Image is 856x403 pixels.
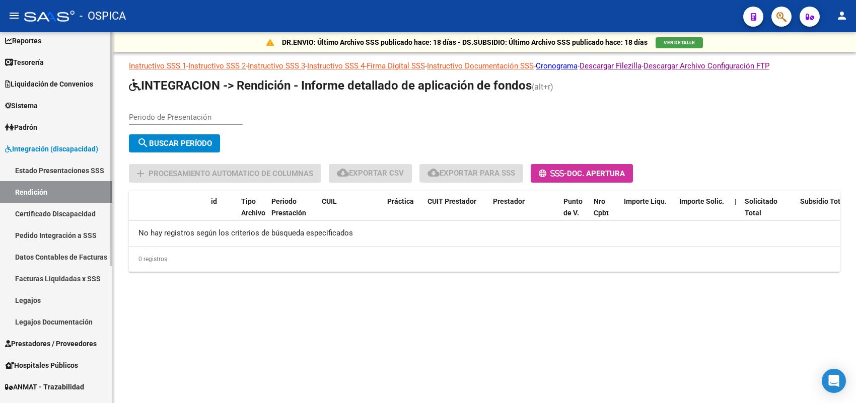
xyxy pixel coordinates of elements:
span: - OSPICA [80,5,126,27]
span: VER DETALLE [664,40,695,45]
a: Instructivo SSS 3 [248,61,305,70]
mat-icon: add [134,168,147,180]
datatable-header-cell: Nro Cpbt [590,191,620,235]
datatable-header-cell: id [207,191,237,235]
span: Punto de V. [563,197,583,217]
span: Exportar para SSS [427,169,515,178]
span: Liquidación de Convenios [5,78,93,90]
span: (alt+r) [532,82,553,92]
button: Buscar Período [129,134,220,152]
a: Instructivo SSS 4 [307,61,365,70]
span: Prestador [493,197,525,205]
a: Instructivo SSS 2 [188,61,246,70]
div: 0 registros [129,247,840,272]
span: Integración (discapacidad) [5,143,98,154]
span: Buscar Período [137,139,212,148]
datatable-header-cell: Solicitado Total [741,191,796,235]
span: Reportes [5,35,41,46]
span: INTEGRACION -> Rendición - Informe detallado de aplicación de fondos [129,78,532,93]
span: - [539,169,567,178]
span: Hospitales Públicos [5,360,78,371]
span: Tesorería [5,57,44,68]
datatable-header-cell: CUIL [318,191,383,235]
datatable-header-cell: Prestador [489,191,559,235]
span: Tipo Archivo [241,197,265,217]
span: Exportar CSV [337,169,404,178]
button: VER DETALLE [656,37,703,48]
mat-icon: person [836,10,848,22]
datatable-header-cell: CUIT Prestador [423,191,489,235]
span: Sistema [5,100,38,111]
span: Importe Liqu. [624,197,667,205]
a: Cronograma [536,61,578,70]
a: Instructivo SSS 1 [129,61,186,70]
span: Padrón [5,122,37,133]
datatable-header-cell: Importe Solic. [675,191,731,235]
span: Prestadores / Proveedores [5,338,97,349]
span: id [211,197,217,205]
button: Procesamiento automatico de columnas [129,164,321,183]
a: Instructivo Documentación SSS [427,61,534,70]
span: Nro Cpbt [594,197,609,217]
a: Firma Digital SSS [367,61,425,70]
a: Descargar Filezilla [580,61,641,70]
button: Exportar para SSS [419,164,523,183]
datatable-header-cell: Práctica [383,191,423,235]
span: CUIT Prestador [427,197,476,205]
p: DR.ENVIO: Último Archivo SSS publicado hace: 18 días - DS.SUBSIDIO: Último Archivo SSS publicado ... [282,37,648,48]
datatable-header-cell: Importe Liqu. [620,191,675,235]
mat-icon: search [137,137,149,149]
datatable-header-cell: Subsidio Total [796,191,851,235]
span: Doc. Apertura [567,169,625,178]
span: Práctica [387,197,414,205]
span: | [735,197,737,205]
div: No hay registros según los criterios de búsqueda especificados [129,221,840,246]
p: - - - - - - - - [129,60,840,71]
span: Periodo Prestación [271,197,306,217]
span: ANMAT - Trazabilidad [5,381,84,392]
datatable-header-cell: Periodo Prestación [267,191,318,235]
a: Descargar Archivo Configuración FTP [644,61,769,70]
button: Exportar CSV [329,164,412,183]
span: Importe Solic. [679,197,724,205]
mat-icon: menu [8,10,20,22]
div: Open Intercom Messenger [822,369,846,393]
span: Subsidio Total [800,197,846,205]
mat-icon: cloud_download [427,167,440,179]
mat-icon: cloud_download [337,167,349,179]
span: Procesamiento automatico de columnas [149,169,313,178]
datatable-header-cell: | [731,191,741,235]
span: Solicitado Total [745,197,777,217]
datatable-header-cell: Tipo Archivo [237,191,267,235]
span: CUIL [322,197,337,205]
datatable-header-cell: Punto de V. [559,191,590,235]
button: -Doc. Apertura [531,164,633,183]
